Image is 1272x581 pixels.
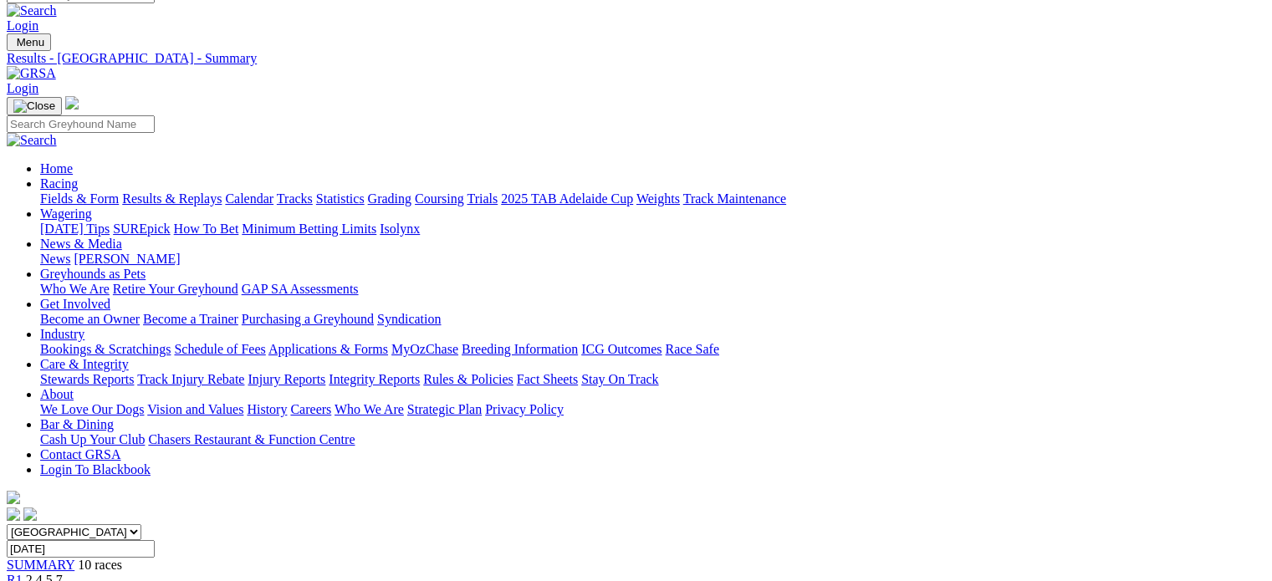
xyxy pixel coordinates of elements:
a: Rules & Policies [423,372,513,386]
a: Applications & Forms [268,342,388,356]
div: Get Involved [40,312,1265,327]
a: 2025 TAB Adelaide Cup [501,191,633,206]
a: Wagering [40,206,92,221]
a: Who We Are [335,402,404,416]
a: Bookings & Scratchings [40,342,171,356]
a: Fact Sheets [517,372,578,386]
a: About [40,387,74,401]
div: News & Media [40,252,1265,267]
a: Race Safe [665,342,718,356]
a: Stewards Reports [40,372,134,386]
a: Vision and Values [147,402,243,416]
button: Toggle navigation [7,33,51,51]
a: Calendar [225,191,273,206]
a: SUREpick [113,222,170,236]
a: Track Maintenance [683,191,786,206]
a: Fields & Form [40,191,119,206]
img: Search [7,3,57,18]
img: Search [7,133,57,148]
a: Get Involved [40,297,110,311]
a: Privacy Policy [485,402,564,416]
img: GRSA [7,66,56,81]
a: Retire Your Greyhound [113,282,238,296]
div: Bar & Dining [40,432,1265,447]
a: Statistics [316,191,365,206]
a: [PERSON_NAME] [74,252,180,266]
a: Results & Replays [122,191,222,206]
div: About [40,402,1265,417]
a: Strategic Plan [407,402,482,416]
a: Syndication [377,312,441,326]
input: Select date [7,540,155,558]
a: Results - [GEOGRAPHIC_DATA] - Summary [7,51,1265,66]
a: GAP SA Assessments [242,282,359,296]
a: Login To Blackbook [40,462,151,477]
a: Care & Integrity [40,357,129,371]
a: Breeding Information [462,342,578,356]
a: Become a Trainer [143,312,238,326]
a: Schedule of Fees [174,342,265,356]
span: Menu [17,36,44,48]
a: Careers [290,402,331,416]
div: Greyhounds as Pets [40,282,1265,297]
div: Racing [40,191,1265,206]
img: logo-grsa-white.png [65,96,79,110]
a: Isolynx [380,222,420,236]
a: ICG Outcomes [581,342,662,356]
img: twitter.svg [23,507,37,521]
a: Integrity Reports [329,372,420,386]
a: MyOzChase [391,342,458,356]
a: Purchasing a Greyhound [242,312,374,326]
div: Wagering [40,222,1265,237]
a: News & Media [40,237,122,251]
a: News [40,252,70,266]
a: Who We Are [40,282,110,296]
a: Greyhounds as Pets [40,267,146,281]
img: Close [13,99,55,113]
input: Search [7,115,155,133]
a: History [247,402,287,416]
a: Industry [40,327,84,341]
a: Become an Owner [40,312,140,326]
a: Stay On Track [581,372,658,386]
a: Home [40,161,73,176]
a: Racing [40,176,78,191]
a: Injury Reports [248,372,325,386]
img: logo-grsa-white.png [7,491,20,504]
span: 10 races [78,558,122,572]
a: Tracks [277,191,313,206]
a: Bar & Dining [40,417,114,431]
a: Coursing [415,191,464,206]
a: Weights [636,191,680,206]
a: Track Injury Rebate [137,372,244,386]
a: Minimum Betting Limits [242,222,376,236]
a: Chasers Restaurant & Function Centre [148,432,355,446]
div: Industry [40,342,1265,357]
a: Login [7,18,38,33]
a: Grading [368,191,411,206]
a: Login [7,81,38,95]
a: [DATE] Tips [40,222,110,236]
button: Toggle navigation [7,97,62,115]
a: We Love Our Dogs [40,402,144,416]
a: How To Bet [174,222,239,236]
a: Contact GRSA [40,447,120,461]
div: Care & Integrity [40,372,1265,387]
img: facebook.svg [7,507,20,521]
a: Trials [467,191,498,206]
a: SUMMARY [7,558,74,572]
a: Cash Up Your Club [40,432,145,446]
